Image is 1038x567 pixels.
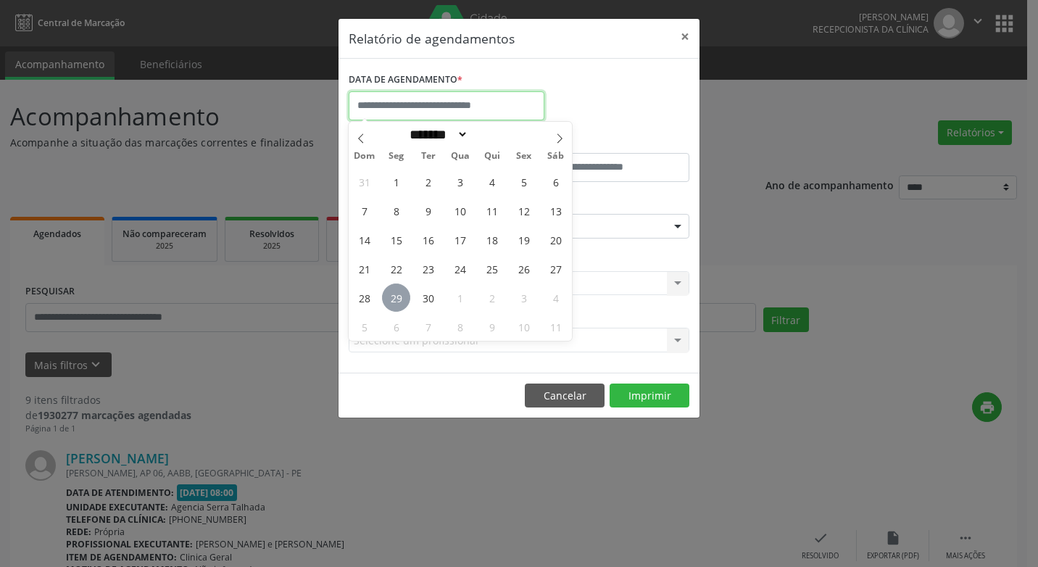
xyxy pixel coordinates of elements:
span: Outubro 5, 2025 [350,313,378,341]
span: Seg [381,152,412,161]
select: Month [404,127,468,142]
span: Outubro 2, 2025 [478,283,506,312]
span: Setembro 27, 2025 [541,254,570,283]
span: Outubro 3, 2025 [510,283,538,312]
span: Setembro 6, 2025 [541,167,570,196]
span: Sex [508,152,540,161]
span: Outubro 9, 2025 [478,313,506,341]
span: Setembro 8, 2025 [382,196,410,225]
span: Setembro 22, 2025 [382,254,410,283]
span: Setembro 20, 2025 [541,225,570,254]
span: Outubro 4, 2025 [541,283,570,312]
span: Ter [412,152,444,161]
span: Setembro 10, 2025 [446,196,474,225]
span: Outubro 1, 2025 [446,283,474,312]
span: Agosto 31, 2025 [350,167,378,196]
span: Setembro 4, 2025 [478,167,506,196]
span: Setembro 14, 2025 [350,225,378,254]
input: Year [468,127,516,142]
span: Setembro 30, 2025 [414,283,442,312]
span: Setembro 24, 2025 [446,254,474,283]
span: Setembro 2, 2025 [414,167,442,196]
span: Setembro 21, 2025 [350,254,378,283]
span: Setembro 15, 2025 [382,225,410,254]
button: Close [670,19,699,54]
span: Setembro 17, 2025 [446,225,474,254]
span: Setembro 16, 2025 [414,225,442,254]
span: Setembro 3, 2025 [446,167,474,196]
span: Qui [476,152,508,161]
span: Setembro 11, 2025 [478,196,506,225]
span: Setembro 9, 2025 [414,196,442,225]
label: ATÉ [523,131,689,153]
span: Setembro 28, 2025 [350,283,378,312]
button: Imprimir [610,384,689,408]
span: Setembro 7, 2025 [350,196,378,225]
span: Dom [349,152,381,161]
span: Setembro 12, 2025 [510,196,538,225]
span: Outubro 10, 2025 [510,313,538,341]
span: Setembro 1, 2025 [382,167,410,196]
button: Cancelar [525,384,605,408]
span: Setembro 29, 2025 [382,283,410,312]
span: Setembro 5, 2025 [510,167,538,196]
label: DATA DE AGENDAMENTO [349,69,462,91]
span: Outubro 8, 2025 [446,313,474,341]
span: Setembro 25, 2025 [478,254,506,283]
span: Qua [444,152,476,161]
span: Setembro 26, 2025 [510,254,538,283]
span: Outubro 7, 2025 [414,313,442,341]
span: Outubro 11, 2025 [541,313,570,341]
span: Sáb [540,152,572,161]
span: Setembro 18, 2025 [478,225,506,254]
h5: Relatório de agendamentos [349,29,515,48]
span: Setembro 23, 2025 [414,254,442,283]
span: Outubro 6, 2025 [382,313,410,341]
span: Setembro 13, 2025 [541,196,570,225]
span: Setembro 19, 2025 [510,225,538,254]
